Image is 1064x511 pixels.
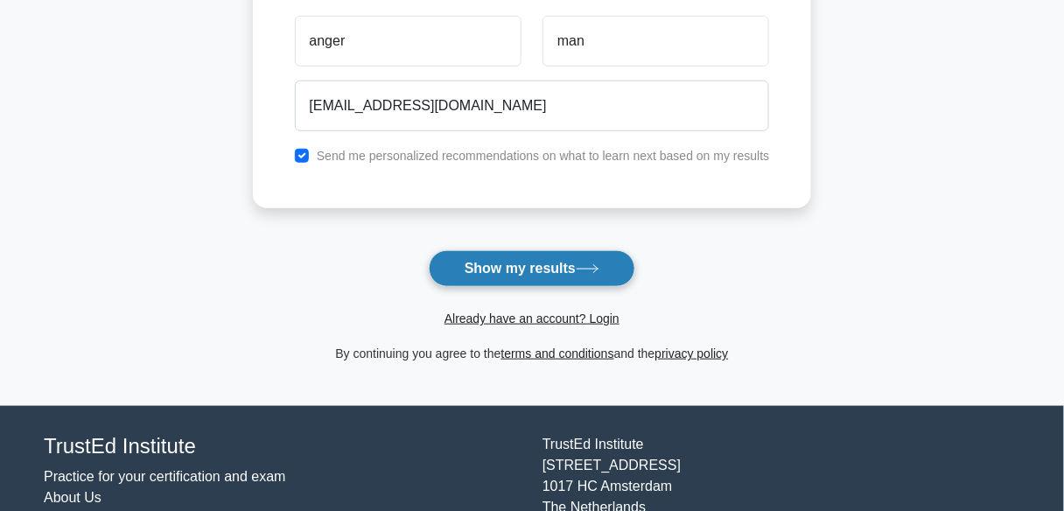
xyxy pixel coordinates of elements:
[501,346,614,360] a: terms and conditions
[44,434,521,459] h4: TrustEd Institute
[542,16,769,66] input: Last name
[295,80,770,131] input: Email
[317,149,770,163] label: Send me personalized recommendations on what to learn next based on my results
[444,311,619,325] a: Already have an account? Login
[295,16,521,66] input: First name
[429,250,635,287] button: Show my results
[655,346,729,360] a: privacy policy
[242,343,822,364] div: By continuing you agree to the and the
[44,490,101,505] a: About Us
[44,469,286,484] a: Practice for your certification and exam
